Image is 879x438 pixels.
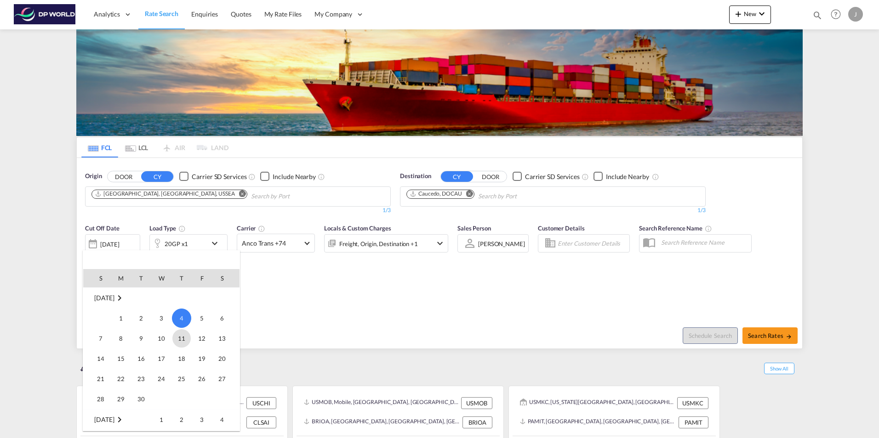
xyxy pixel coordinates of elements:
[213,410,231,429] span: 4
[151,369,171,389] td: Wednesday September 24 2025
[91,390,110,408] span: 28
[171,409,192,430] td: Thursday October 2 2025
[131,328,151,348] td: Tuesday September 9 2025
[131,308,151,328] td: Tuesday September 2 2025
[212,269,240,287] th: S
[192,328,212,348] td: Friday September 12 2025
[193,410,211,429] span: 3
[83,348,111,369] td: Sunday September 14 2025
[152,370,171,388] span: 24
[212,328,240,348] td: Saturday September 13 2025
[111,269,131,287] th: M
[152,349,171,368] span: 17
[83,269,111,287] th: S
[212,369,240,389] td: Saturday September 27 2025
[131,369,151,389] td: Tuesday September 23 2025
[131,389,151,410] td: Tuesday September 30 2025
[112,329,130,348] span: 8
[171,348,192,369] td: Thursday September 18 2025
[151,348,171,369] td: Wednesday September 17 2025
[151,308,171,328] td: Wednesday September 3 2025
[172,370,191,388] span: 25
[83,308,240,328] tr: Week 1
[193,329,211,348] span: 12
[152,309,171,327] span: 3
[152,410,171,429] span: 1
[213,370,231,388] span: 27
[192,308,212,328] td: Friday September 5 2025
[172,329,191,348] span: 11
[213,309,231,327] span: 6
[83,369,111,389] td: Sunday September 21 2025
[111,328,131,348] td: Monday September 8 2025
[171,369,192,389] td: Thursday September 25 2025
[112,349,130,368] span: 15
[131,348,151,369] td: Tuesday September 16 2025
[172,309,191,328] span: 4
[83,369,240,389] tr: Week 4
[91,329,110,348] span: 7
[83,287,240,308] td: September 2025
[83,269,240,431] md-calendar: Calendar
[132,370,150,388] span: 23
[171,328,192,348] td: Thursday September 11 2025
[212,308,240,328] td: Saturday September 6 2025
[171,269,192,287] th: T
[151,409,171,430] td: Wednesday October 1 2025
[112,390,130,408] span: 29
[83,328,111,348] td: Sunday September 7 2025
[172,349,191,368] span: 18
[83,287,240,308] tr: Week undefined
[111,369,131,389] td: Monday September 22 2025
[212,409,240,430] td: Saturday October 4 2025
[192,409,212,430] td: Friday October 3 2025
[111,389,131,410] td: Monday September 29 2025
[192,348,212,369] td: Friday September 19 2025
[213,329,231,348] span: 13
[91,349,110,368] span: 14
[83,328,240,348] tr: Week 2
[192,269,212,287] th: F
[132,329,150,348] span: 9
[171,308,192,328] td: Thursday September 4 2025
[83,389,240,410] tr: Week 5
[111,308,131,328] td: Monday September 1 2025
[132,390,150,408] span: 30
[112,309,130,327] span: 1
[193,309,211,327] span: 5
[212,348,240,369] td: Saturday September 20 2025
[213,349,231,368] span: 20
[83,348,240,369] tr: Week 3
[131,269,151,287] th: T
[193,370,211,388] span: 26
[91,370,110,388] span: 21
[111,348,131,369] td: Monday September 15 2025
[192,369,212,389] td: Friday September 26 2025
[152,329,171,348] span: 10
[83,409,240,430] tr: Week 1
[151,269,171,287] th: W
[132,309,150,327] span: 2
[94,416,114,423] span: [DATE]
[193,349,211,368] span: 19
[83,389,111,410] td: Sunday September 28 2025
[151,328,171,348] td: Wednesday September 10 2025
[132,349,150,368] span: 16
[112,370,130,388] span: 22
[83,409,151,430] td: October 2025
[172,410,191,429] span: 2
[94,294,114,302] span: [DATE]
